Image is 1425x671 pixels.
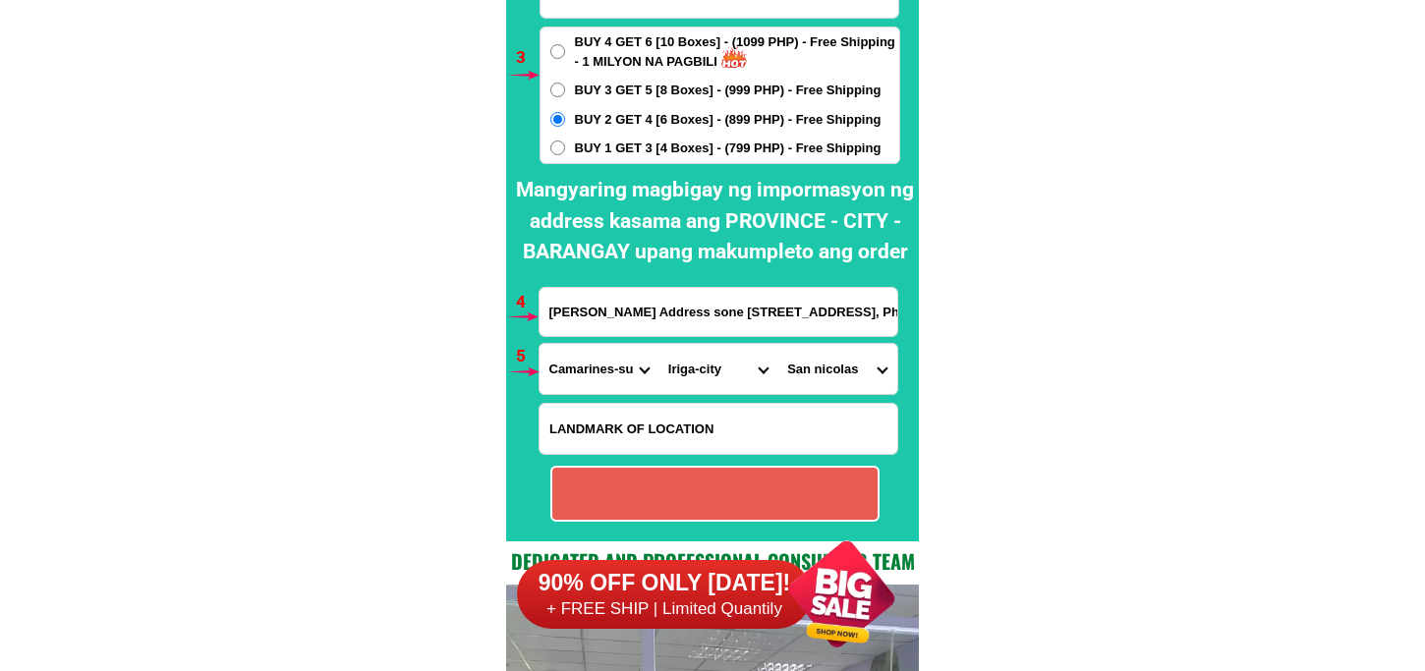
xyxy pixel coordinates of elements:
[550,44,565,59] input: BUY 4 GET 6 [10 Boxes] - (1099 PHP) - Free Shipping - 1 MILYON NA PAGBILI
[540,344,658,394] select: Select province
[575,110,882,130] span: BUY 2 GET 4 [6 Boxes] - (899 PHP) - Free Shipping
[516,344,539,369] h6: 5
[575,81,882,100] span: BUY 3 GET 5 [8 Boxes] - (999 PHP) - Free Shipping
[516,45,539,71] h6: 3
[575,139,882,158] span: BUY 1 GET 3 [4 Boxes] - (799 PHP) - Free Shipping
[517,598,812,620] h6: + FREE SHIP | Limited Quantily
[550,83,565,97] input: BUY 3 GET 5 [8 Boxes] - (999 PHP) - Free Shipping
[511,175,919,268] h2: Mangyaring magbigay ng impormasyon ng address kasama ang PROVINCE - CITY - BARANGAY upang makumpl...
[540,404,897,454] input: Input LANDMARKOFLOCATION
[658,344,777,394] select: Select district
[517,569,812,598] h6: 90% OFF ONLY [DATE]!
[506,546,919,576] h2: Dedicated and professional consulting team
[550,140,565,155] input: BUY 1 GET 3 [4 Boxes] - (799 PHP) - Free Shipping
[540,288,897,336] input: Input address
[550,112,565,127] input: BUY 2 GET 4 [6 Boxes] - (899 PHP) - Free Shipping
[575,32,899,71] span: BUY 4 GET 6 [10 Boxes] - (1099 PHP) - Free Shipping - 1 MILYON NA PAGBILI
[516,290,539,315] h6: 4
[777,344,896,394] select: Select commune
